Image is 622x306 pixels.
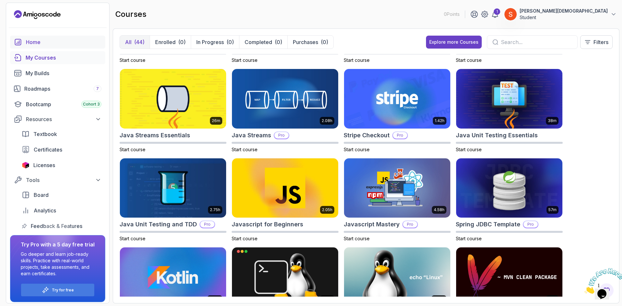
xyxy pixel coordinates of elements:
p: 38m [548,118,557,123]
a: textbook [18,128,105,141]
img: Spring JDBC Template card [456,158,562,218]
span: Feedback & Features [31,222,82,230]
a: 1 [491,10,499,18]
div: (0) [226,38,234,46]
span: Start course [456,236,482,241]
h2: Spring JDBC Template [456,220,520,229]
p: Pro [274,132,289,139]
p: Pro [200,221,214,228]
a: feedback [18,220,105,232]
span: Analytics [34,207,56,214]
div: Resources [26,115,101,123]
input: Search... [501,38,572,46]
div: (0) [275,38,282,46]
a: roadmaps [10,82,105,95]
p: 0 Points [444,11,460,17]
img: Stripe Checkout card [344,69,450,129]
img: jetbrains icon [22,162,29,168]
h2: Javascript Mastery [344,220,400,229]
p: Student [520,14,608,21]
button: Enrolled(0) [150,36,191,49]
span: Start course [344,57,370,63]
img: Chat attention grabber [3,3,43,28]
img: Javascript for Beginners card [232,158,338,218]
img: user profile image [504,8,517,20]
span: Cohort 3 [83,102,100,107]
a: Try for free [52,288,74,293]
p: 4.58h [434,207,444,212]
p: All [125,38,132,46]
button: Tools [10,174,105,186]
span: 7 [96,86,99,91]
h2: Java Unit Testing and TDD [120,220,197,229]
div: Home [26,38,101,46]
span: Start course [120,147,145,152]
p: 26m [212,118,220,123]
div: 1 [494,8,500,15]
img: Java Streams card [232,69,338,129]
div: Explore more Courses [429,39,478,45]
div: My Builds [26,69,101,77]
button: Try for free [21,283,95,297]
a: courses [10,51,105,64]
img: Javascript Mastery card [344,158,450,218]
div: Roadmaps [24,85,101,93]
a: certificates [18,143,105,156]
span: Start course [232,147,258,152]
span: Start course [120,57,145,63]
span: Start course [456,147,482,152]
p: 57m [548,207,557,212]
p: 2.05h [322,207,332,212]
span: Start course [232,236,258,241]
p: 1.42h [435,118,444,123]
button: Purchases(0) [287,36,333,49]
p: In Progress [196,38,224,46]
span: 1 [3,3,5,8]
p: Pro [393,132,407,139]
img: Java Unit Testing Essentials card [456,69,562,129]
span: Start course [120,236,145,241]
a: analytics [18,204,105,217]
span: Start course [344,147,370,152]
div: Tools [26,176,101,184]
p: Completed [245,38,272,46]
p: 2.75h [210,207,220,212]
p: Go deeper and learn job-ready skills. Practice with real-world projects, take assessments, and ea... [21,251,95,277]
span: Board [34,191,49,199]
img: Java Streams Essentials card [120,69,226,129]
a: licenses [18,159,105,172]
h2: Java Streams Essentials [120,131,190,140]
h2: Stripe Checkout [344,131,390,140]
p: Enrolled [155,38,176,46]
div: (0) [178,38,186,46]
a: Landing page [14,9,61,20]
button: All(44) [120,36,150,49]
p: 2.08h [322,118,332,123]
p: Pro [403,221,417,228]
span: Licenses [33,161,55,169]
span: Start course [232,57,258,63]
h2: Java Streams [232,131,271,140]
p: [PERSON_NAME][DEMOGRAPHIC_DATA] [520,8,608,14]
button: Resources [10,113,105,125]
h2: Java Unit Testing Essentials [456,131,538,140]
span: Textbook [33,130,57,138]
div: Bootcamp [26,100,101,108]
iframe: chat widget [582,266,622,296]
button: Filters [580,35,613,49]
h2: courses [115,9,146,19]
button: Explore more Courses [426,36,482,49]
span: Certificates [34,146,62,153]
button: user profile image[PERSON_NAME][DEMOGRAPHIC_DATA]Student [504,8,617,21]
a: board [18,188,105,201]
span: Start course [344,236,370,241]
p: Pro [524,221,538,228]
span: Start course [456,57,482,63]
a: home [10,36,105,49]
img: Java Unit Testing and TDD card [120,158,226,218]
p: Filters [593,38,608,46]
a: bootcamp [10,98,105,111]
div: (44) [134,38,144,46]
div: (0) [321,38,328,46]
